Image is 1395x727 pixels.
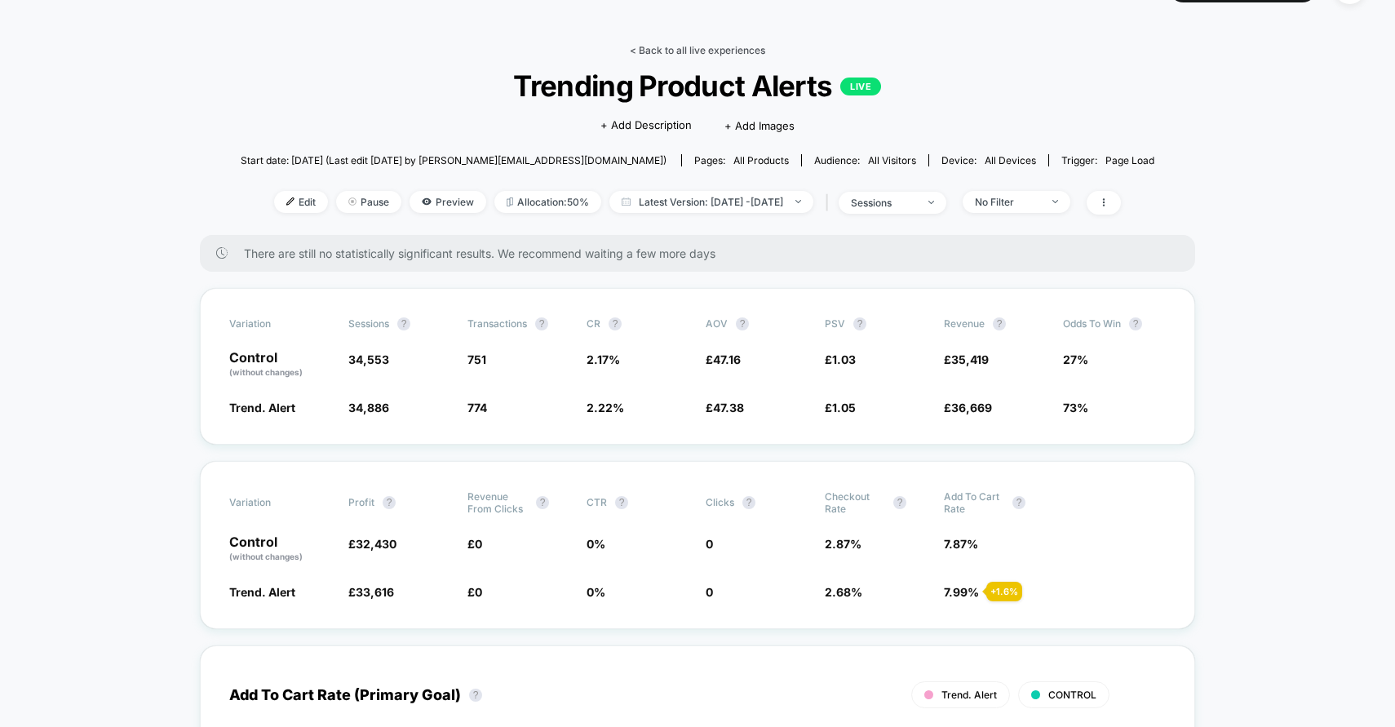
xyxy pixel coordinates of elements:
span: 47.16 [713,352,741,366]
span: Latest Version: [DATE] - [DATE] [609,191,813,213]
span: + Add Description [600,117,692,134]
img: calendar [622,197,631,206]
span: Start date: [DATE] (Last edit [DATE] by [PERSON_NAME][EMAIL_ADDRESS][DOMAIN_NAME]) [241,154,666,166]
span: £ [825,352,856,366]
button: ? [615,496,628,509]
span: 0 [706,585,713,599]
button: ? [853,317,866,330]
div: + 1.6 % [986,582,1022,601]
span: There are still no statistically significant results. We recommend waiting a few more days [244,246,1162,260]
span: AOV [706,317,728,330]
span: Page Load [1105,154,1154,166]
span: 35,419 [951,352,989,366]
div: No Filter [975,196,1040,208]
span: 774 [467,401,487,414]
span: Trend. Alert [941,689,997,701]
span: Preview [410,191,486,213]
span: + Add Images [724,119,795,132]
span: 2.17 % [587,352,620,366]
span: 33,616 [356,585,394,599]
span: 0 % [587,537,605,551]
span: PSV [825,317,845,330]
img: end [928,201,934,204]
span: Trending Product Alerts [286,69,1109,103]
span: 36,669 [951,401,992,414]
span: 7.87 % [944,537,978,551]
p: Control [229,535,332,563]
span: 1.05 [832,401,856,414]
span: Transactions [467,317,527,330]
img: rebalance [507,197,513,206]
span: Trend. Alert [229,585,295,599]
span: 0 [475,537,482,551]
span: Add To Cart Rate [944,490,1004,515]
span: Variation [229,490,319,515]
span: Allocation: 50% [494,191,601,213]
span: 34,886 [348,401,389,414]
span: Pause [336,191,401,213]
span: Sessions [348,317,389,330]
div: Pages: [694,154,789,166]
button: ? [469,689,482,702]
span: Clicks [706,496,734,508]
span: £ [467,585,482,599]
button: ? [383,496,396,509]
span: Checkout Rate [825,490,885,515]
span: Odds to Win [1063,317,1153,330]
span: CR [587,317,600,330]
span: £ [348,585,394,599]
span: (without changes) [229,367,303,377]
span: 1.03 [832,352,856,366]
span: 2.22 % [587,401,624,414]
img: end [795,200,801,203]
span: £ [348,537,396,551]
span: 0 [475,585,482,599]
span: Variation [229,317,319,330]
img: edit [286,197,294,206]
span: 47.38 [713,401,744,414]
div: Trigger: [1061,154,1154,166]
button: ? [1129,317,1142,330]
button: ? [1012,496,1025,509]
span: 34,553 [348,352,389,366]
span: all products [733,154,789,166]
button: ? [609,317,622,330]
span: (without changes) [229,552,303,561]
span: 32,430 [356,537,396,551]
span: 751 [467,352,486,366]
span: 73% [1063,401,1088,414]
span: All Visitors [868,154,916,166]
span: £ [706,352,741,366]
span: Revenue From Clicks [467,490,528,515]
button: ? [893,496,906,509]
span: £ [825,401,856,414]
span: Profit [348,496,374,508]
span: 27% [1063,352,1088,366]
span: Device: [928,154,1048,166]
button: ? [993,317,1006,330]
button: ? [742,496,755,509]
span: all devices [985,154,1036,166]
button: ? [397,317,410,330]
button: ? [536,496,549,509]
span: £ [944,401,992,414]
span: 2.68 % [825,585,862,599]
span: 2.87 % [825,537,861,551]
span: Edit [274,191,328,213]
button: ? [736,317,749,330]
img: end [348,197,356,206]
span: CONTROL [1048,689,1096,701]
p: LIVE [840,78,881,95]
span: 7.99 % [944,585,979,599]
img: end [1052,200,1058,203]
span: CTR [587,496,607,508]
span: Revenue [944,317,985,330]
span: | [821,191,839,215]
span: Trend. Alert [229,401,295,414]
p: Control [229,351,332,379]
span: £ [706,401,744,414]
span: £ [944,352,989,366]
span: £ [467,537,482,551]
a: < Back to all live experiences [630,44,765,56]
div: Audience: [814,154,916,166]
